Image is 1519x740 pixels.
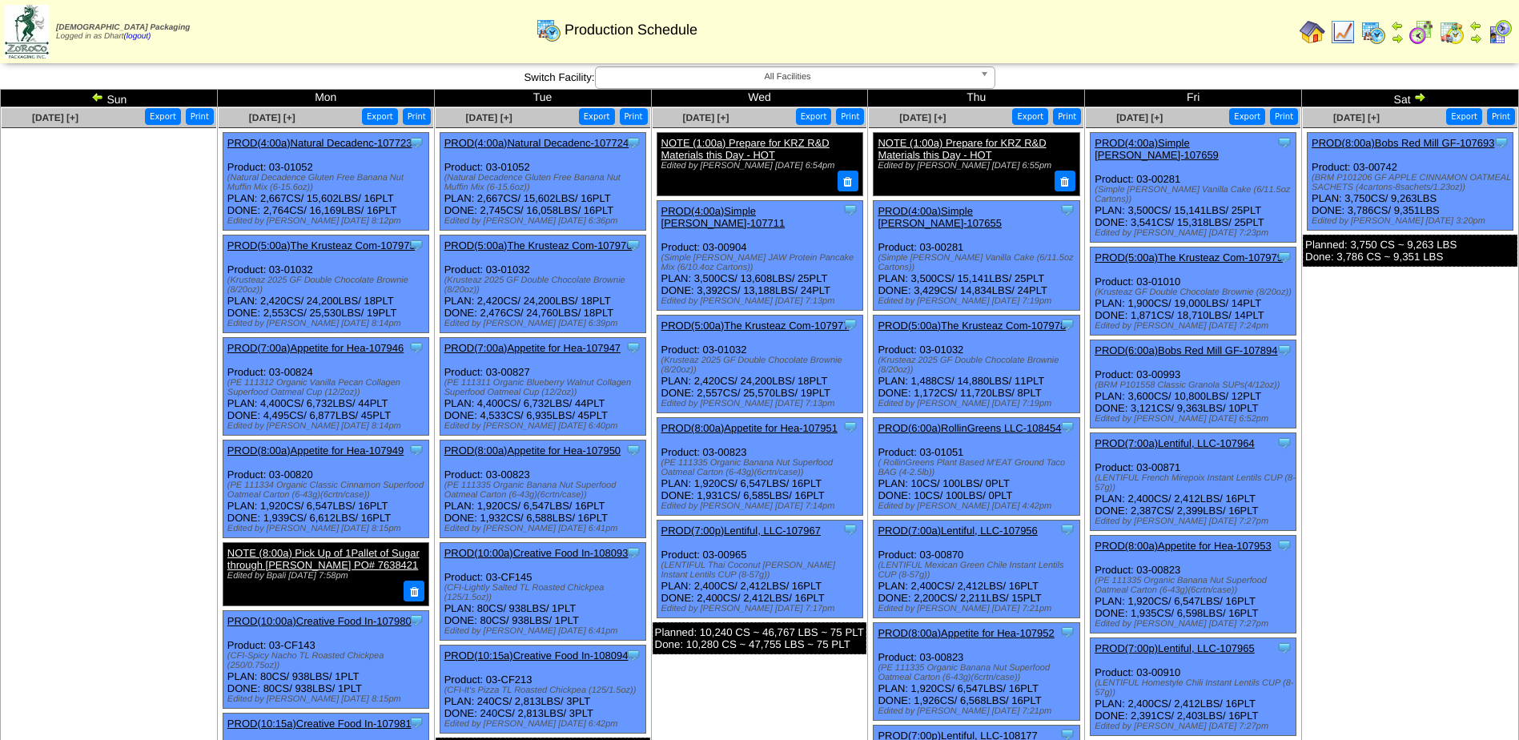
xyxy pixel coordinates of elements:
[1091,638,1296,736] div: Product: 03-00910 PLAN: 2,400CS / 2,412LBS / 16PLT DONE: 2,391CS / 2,403LBS / 16PLT
[651,90,868,107] td: Wed
[653,622,867,654] div: Planned: 10,240 CS ~ 46,767 LBS ~ 75 PLT Done: 10,280 CS ~ 47,755 LBS ~ 75 PLT
[466,112,512,123] span: [DATE] [+]
[661,356,862,375] div: (Krusteaz 2025 GF Double Chocolate Brownie (8/20oz))
[440,235,645,333] div: Product: 03-01032 PLAN: 2,420CS / 24,200LBS / 18PLT DONE: 2,476CS / 24,760LBS / 18PLT
[32,112,78,123] a: [DATE] [+]
[657,520,862,617] div: Product: 03-00965 PLAN: 2,400CS / 2,412LBS / 16PLT DONE: 2,400CS / 2,412LBS / 16PLT
[440,440,645,538] div: Product: 03-00823 PLAN: 1,920CS / 6,547LBS / 16PLT DONE: 1,932CS / 6,588LBS / 16PLT
[227,216,428,226] div: Edited by [PERSON_NAME] [DATE] 8:12pm
[227,615,412,627] a: PROD(10:00a)Creative Food In-107980
[1091,133,1296,243] div: Product: 03-00281 PLAN: 3,500CS / 15,141LBS / 25PLT DONE: 3,541CS / 15,318LBS / 25PLT
[878,253,1079,272] div: (Simple [PERSON_NAME] Vanilla Cake (6/11.5oz Cartons))
[408,340,424,356] img: Tooltip
[444,444,621,456] a: PROD(8:00a)Appetite for Hea-107950
[1095,619,1296,629] div: Edited by [PERSON_NAME] [DATE] 7:27pm
[444,481,645,500] div: (PE 111335 Organic Banana Nut Superfood Oatmeal Carton (6-43g)(6crtn/case))
[1360,19,1386,45] img: calendarprod.gif
[444,239,633,251] a: PROD(5:00a)The Krusteaz Com-107976
[408,442,424,458] img: Tooltip
[227,421,428,431] div: Edited by [PERSON_NAME] [DATE] 8:14pm
[1091,247,1296,336] div: Product: 03-01010 PLAN: 1,900CS / 19,000LBS / 14PLT DONE: 1,871CS / 18,710LBS / 14PLT
[186,108,214,125] button: Print
[661,422,838,434] a: PROD(8:00a)Appetite for Hea-107951
[1333,112,1380,123] span: [DATE] [+]
[444,173,645,192] div: (Natural Decadence Gluten Free Banana Nut Muffin Mix (6-15.6oz))
[227,444,404,456] a: PROD(8:00a)Appetite for Hea-107949
[836,108,864,125] button: Print
[124,32,151,41] a: (logout)
[1302,90,1519,107] td: Sat
[1095,722,1296,731] div: Edited by [PERSON_NAME] [DATE] 7:27pm
[1059,316,1075,332] img: Tooltip
[362,108,398,125] button: Export
[444,650,629,662] a: PROD(10:15a)Creative Food In-108094
[1116,112,1163,123] a: [DATE] [+]
[1391,19,1404,32] img: arrowleft.gif
[440,543,645,641] div: Product: 03-CF145 PLAN: 80CS / 938LBS / 1PLT DONE: 80CS / 938LBS / 1PLT
[1276,342,1292,358] img: Tooltip
[620,108,648,125] button: Print
[56,23,190,41] span: Logged in as Dhart
[1095,344,1277,356] a: PROD(6:00a)Bobs Red Mill GF-107894
[223,235,428,333] div: Product: 03-01032 PLAN: 2,420CS / 24,200LBS / 18PLT DONE: 2,553CS / 25,530LBS / 19PLT
[657,315,862,412] div: Product: 03-01032 PLAN: 2,420CS / 24,200LBS / 18PLT DONE: 2,557CS / 25,570LBS / 19PLT
[1330,19,1356,45] img: line_graph.gif
[1095,228,1296,238] div: Edited by [PERSON_NAME] [DATE] 7:23pm
[602,67,974,86] span: All Facilities
[444,378,645,397] div: (PE 111311 Organic Blueberry Walnut Collagen Superfood Oatmeal Cup (12/2oz))
[227,547,420,571] a: NOTE (8:00a) Pick Up of 1Pallet of Sugar through [PERSON_NAME] PO# 7638421
[1276,537,1292,553] img: Tooltip
[227,378,428,397] div: (PE 111312 Organic Vanilla Pecan Collagen Superfood Oatmeal Cup (12/2oz))
[625,340,641,356] img: Tooltip
[1053,108,1081,125] button: Print
[404,581,424,601] button: Delete Note
[1439,19,1465,45] img: calendarinout.gif
[878,561,1079,580] div: (LENTIFUL Mexican Green Chile Instant Lentils CUP (8-57g))
[1091,536,1296,633] div: Product: 03-00823 PLAN: 1,920CS / 6,547LBS / 16PLT DONE: 1,935CS / 6,598LBS / 16PLT
[1095,540,1271,552] a: PROD(8:00a)Appetite for Hea-107953
[1270,108,1298,125] button: Print
[444,626,645,636] div: Edited by [PERSON_NAME] [DATE] 6:41pm
[1095,414,1296,424] div: Edited by [PERSON_NAME] [DATE] 6:52pm
[878,458,1079,477] div: ( RollinGreens Plant Based M'EAT Ground Taco BAG (4-2.5lb))
[444,547,629,559] a: PROD(10:00a)Creative Food In-108093
[223,338,428,436] div: Product: 03-00824 PLAN: 4,400CS / 6,732LBS / 44PLT DONE: 4,495CS / 6,877LBS / 45PLT
[444,275,645,295] div: (Krusteaz 2025 GF Double Chocolate Brownie (8/20oz))
[444,719,645,729] div: Edited by [PERSON_NAME] [DATE] 6:42pm
[661,205,786,229] a: PROD(4:00a)Simple [PERSON_NAME]-107711
[878,356,1079,375] div: (Krusteaz 2025 GF Double Chocolate Brownie (8/20oz))
[661,399,862,408] div: Edited by [PERSON_NAME] [DATE] 7:13pm
[1095,380,1296,390] div: (BRM P101558 Classic Granola SUPs(4/12oz))
[661,604,862,613] div: Edited by [PERSON_NAME] [DATE] 7:17pm
[1095,137,1219,161] a: PROD(4:00a)Simple [PERSON_NAME]-107659
[1487,108,1515,125] button: Print
[878,525,1037,537] a: PROD(7:00a)Lentiful, LLC-107956
[1059,624,1075,640] img: Tooltip
[1091,433,1296,531] div: Product: 03-00871 PLAN: 2,400CS / 2,412LBS / 16PLT DONE: 2,387CS / 2,399LBS / 16PLT
[661,253,862,272] div: (Simple [PERSON_NAME] JAW Protein Pancake Mix (6/10.4oz Cartons))
[661,161,854,171] div: Edited by [PERSON_NAME] [DATE] 6:54pm
[625,647,641,663] img: Tooltip
[1055,171,1075,191] button: Delete Note
[56,23,190,32] span: [DEMOGRAPHIC_DATA] Packaging
[1413,90,1426,103] img: arrowright.gif
[227,571,420,581] div: Edited by Bpali [DATE] 7:58pm
[796,108,832,125] button: Export
[440,338,645,436] div: Product: 03-00827 PLAN: 4,400CS / 6,732LBS / 44PLT DONE: 4,533CS / 6,935LBS / 45PLT
[1408,19,1434,45] img: calendarblend.gif
[440,133,645,231] div: Product: 03-01052 PLAN: 2,667CS / 15,602LBS / 16PLT DONE: 2,745CS / 16,058LBS / 16PLT
[878,501,1079,511] div: Edited by [PERSON_NAME] [DATE] 4:42pm
[842,202,858,218] img: Tooltip
[1229,108,1265,125] button: Export
[878,320,1066,332] a: PROD(5:00a)The Krusteaz Com-107978
[661,320,850,332] a: PROD(5:00a)The Krusteaz Com-107977
[1095,473,1296,493] div: (LENTIFUL French Mirepoix Instant Lentils CUP (8-57g))
[1059,521,1075,537] img: Tooltip
[874,520,1079,617] div: Product: 03-00870 PLAN: 2,400CS / 2,412LBS / 16PLT DONE: 2,200CS / 2,211LBS / 15PLT
[145,108,181,125] button: Export
[874,315,1079,412] div: Product: 03-01032 PLAN: 1,488CS / 14,880LBS / 11PLT DONE: 1,172CS / 11,720LBS / 8PLT
[1095,678,1296,698] div: (LENTIFUL Homestyle Chili Instant Lentils CUP (8-57g))
[878,399,1079,408] div: Edited by [PERSON_NAME] [DATE] 7:19pm
[444,686,645,695] div: (CFI-It's Pizza TL Roasted Chickpea (125/1.5oz))
[1276,135,1292,151] img: Tooltip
